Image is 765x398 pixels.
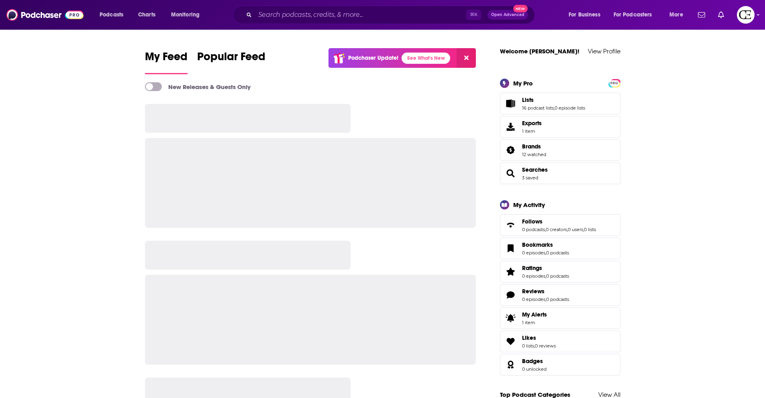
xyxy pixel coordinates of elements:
[503,243,519,254] a: Bookmarks
[138,9,155,20] span: Charts
[522,334,556,341] a: Likes
[145,50,188,68] span: My Feed
[522,311,547,318] span: My Alerts
[503,266,519,277] a: Ratings
[513,201,545,209] div: My Activity
[503,144,519,156] a: Brands
[522,296,545,302] a: 0 episodes
[513,5,528,12] span: New
[503,98,519,109] a: Lists
[500,307,620,329] a: My Alerts
[255,8,466,21] input: Search podcasts, credits, & more...
[664,8,693,21] button: open menu
[503,219,519,231] a: Follows
[522,288,569,295] a: Reviews
[500,93,620,114] span: Lists
[466,10,481,20] span: ⌘ K
[522,218,543,225] span: Follows
[534,343,535,349] span: ,
[522,143,546,150] a: Brands
[500,354,620,376] span: Badges
[695,8,708,22] a: Show notifications dropdown
[588,47,620,55] a: View Profile
[503,336,519,347] a: Likes
[545,273,546,279] span: ,
[546,273,569,279] a: 0 podcasts
[669,9,683,20] span: More
[513,79,533,87] div: My Pro
[500,238,620,259] span: Bookmarks
[500,331,620,352] span: Likes
[522,166,548,173] a: Searches
[522,334,536,341] span: Likes
[535,343,556,349] a: 0 reviews
[100,9,123,20] span: Podcasts
[614,9,652,20] span: For Podcasters
[500,284,620,306] span: Reviews
[133,8,160,21] a: Charts
[554,105,555,111] span: ,
[522,320,547,325] span: 1 item
[6,7,84,22] img: Podchaser - Follow, Share and Rate Podcasts
[546,227,567,232] a: 0 creators
[522,152,546,157] a: 12 watched
[522,357,547,365] a: Badges
[522,343,534,349] a: 0 lists
[737,6,755,24] button: Show profile menu
[197,50,265,68] span: Popular Feed
[522,264,569,272] a: Ratings
[500,47,579,55] a: Welcome [PERSON_NAME]!
[500,139,620,161] span: Brands
[500,162,620,184] span: Searches
[145,50,188,74] a: My Feed
[522,227,545,232] a: 0 podcasts
[715,8,727,22] a: Show notifications dropdown
[546,250,569,256] a: 0 podcasts
[563,8,610,21] button: open menu
[522,264,542,272] span: Ratings
[503,313,519,324] span: My Alerts
[583,227,584,232] span: ,
[522,357,543,365] span: Badges
[197,50,265,74] a: Popular Feed
[737,6,755,24] img: User Profile
[522,273,545,279] a: 0 episodes
[522,120,542,127] span: Exports
[145,82,251,91] a: New Releases & Guests Only
[165,8,210,21] button: open menu
[545,250,546,256] span: ,
[522,218,596,225] a: Follows
[608,8,664,21] button: open menu
[522,128,542,134] span: 1 item
[500,214,620,236] span: Follows
[488,10,528,20] button: Open AdvancedNew
[500,116,620,138] a: Exports
[546,296,569,302] a: 0 podcasts
[503,359,519,370] a: Badges
[171,9,200,20] span: Monitoring
[241,6,543,24] div: Search podcasts, credits, & more...
[348,55,398,61] p: Podchaser Update!
[568,227,583,232] a: 0 users
[522,96,534,104] span: Lists
[610,79,619,85] a: PRO
[522,175,538,181] a: 3 saved
[522,143,541,150] span: Brands
[522,241,569,248] a: Bookmarks
[503,289,519,301] a: Reviews
[555,105,585,111] a: 0 episode lists
[545,296,546,302] span: ,
[491,13,524,17] span: Open Advanced
[569,9,600,20] span: For Business
[584,227,596,232] a: 0 lists
[522,105,554,111] a: 16 podcast lists
[522,288,545,295] span: Reviews
[522,250,545,256] a: 0 episodes
[94,8,134,21] button: open menu
[402,53,450,64] a: See What's New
